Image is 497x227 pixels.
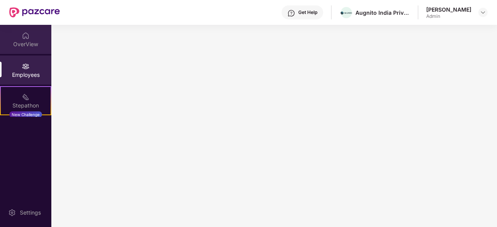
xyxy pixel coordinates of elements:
img: svg+xml;base64,PHN2ZyBpZD0iSG9tZSIgeG1sbnM9Imh0dHA6Ly93d3cudzMub3JnLzIwMDAvc3ZnIiB3aWR0aD0iMjAiIG... [22,32,30,40]
div: Admin [426,13,471,19]
img: Augnito%20Logotype%20with%20logomark-8.png [341,12,352,14]
div: [PERSON_NAME] [426,6,471,13]
div: New Challenge [9,111,42,118]
div: Stepathon [1,102,51,109]
img: svg+xml;base64,PHN2ZyBpZD0iRW1wbG95ZWVzIiB4bWxucz0iaHR0cDovL3d3dy53My5vcmcvMjAwMC9zdmciIHdpZHRoPS... [22,62,30,70]
div: Settings [17,209,43,217]
img: svg+xml;base64,PHN2ZyBpZD0iSGVscC0zMngzMiIgeG1sbnM9Imh0dHA6Ly93d3cudzMub3JnLzIwMDAvc3ZnIiB3aWR0aD... [287,9,295,17]
img: svg+xml;base64,PHN2ZyBpZD0iRHJvcGRvd24tMzJ4MzIiIHhtbG5zPSJodHRwOi8vd3d3LnczLm9yZy8yMDAwL3N2ZyIgd2... [480,9,486,16]
div: Get Help [298,9,317,16]
img: svg+xml;base64,PHN2ZyBpZD0iU2V0dGluZy0yMHgyMCIgeG1sbnM9Imh0dHA6Ly93d3cudzMub3JnLzIwMDAvc3ZnIiB3aW... [8,209,16,217]
img: New Pazcare Logo [9,7,60,17]
div: Augnito India Private Limited [355,9,410,16]
img: svg+xml;base64,PHN2ZyB4bWxucz0iaHR0cDovL3d3dy53My5vcmcvMjAwMC9zdmciIHdpZHRoPSIyMSIgaGVpZ2h0PSIyMC... [22,93,30,101]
